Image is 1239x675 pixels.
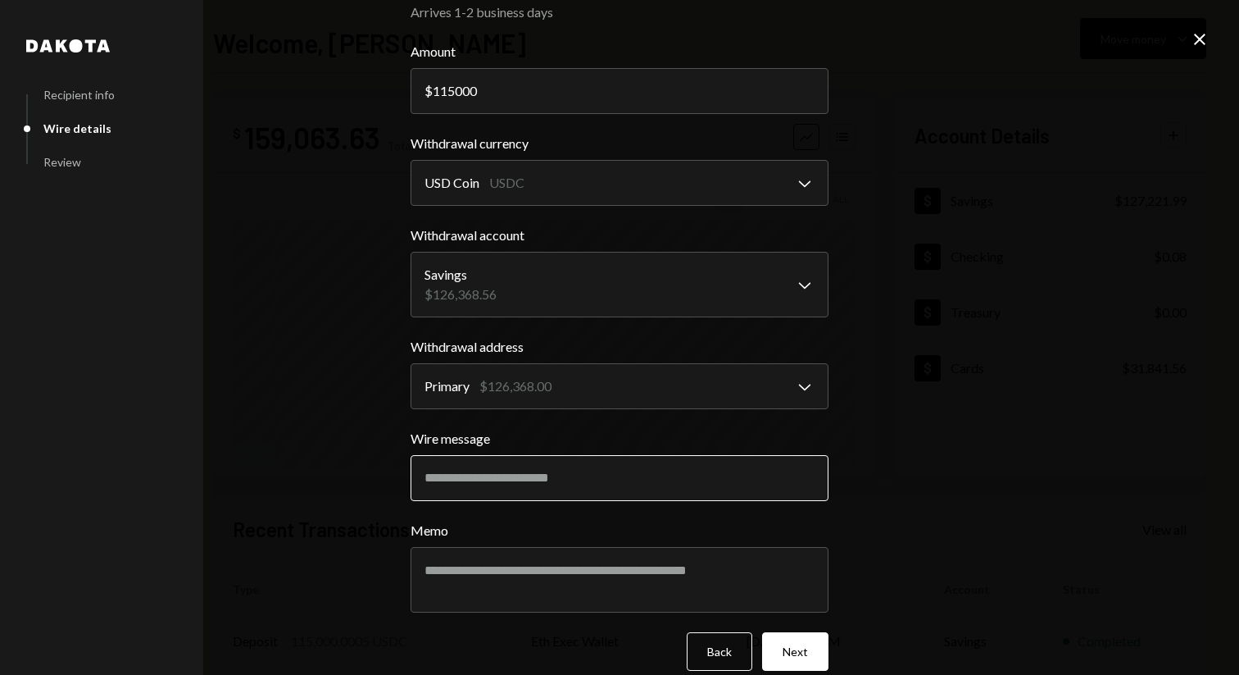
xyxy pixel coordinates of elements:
label: Withdrawal address [411,337,828,357]
label: Withdrawal account [411,226,828,245]
label: Amount [411,42,828,62]
div: Arrives 1-2 business days [411,2,828,22]
button: Withdrawal address [411,363,828,409]
label: Wire message [411,429,828,449]
div: Recipient info [43,88,115,102]
button: Withdrawal account [411,252,828,317]
button: Next [762,632,828,671]
input: 0.00 [411,68,828,114]
div: Review [43,155,81,169]
div: $126,368.00 [479,376,551,396]
button: Withdrawal currency [411,160,828,206]
label: Withdrawal currency [411,134,828,153]
label: Memo [411,521,828,540]
div: Wire details [43,121,111,135]
button: Back [687,632,752,671]
div: USDC [489,173,524,193]
div: $ [424,83,433,98]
